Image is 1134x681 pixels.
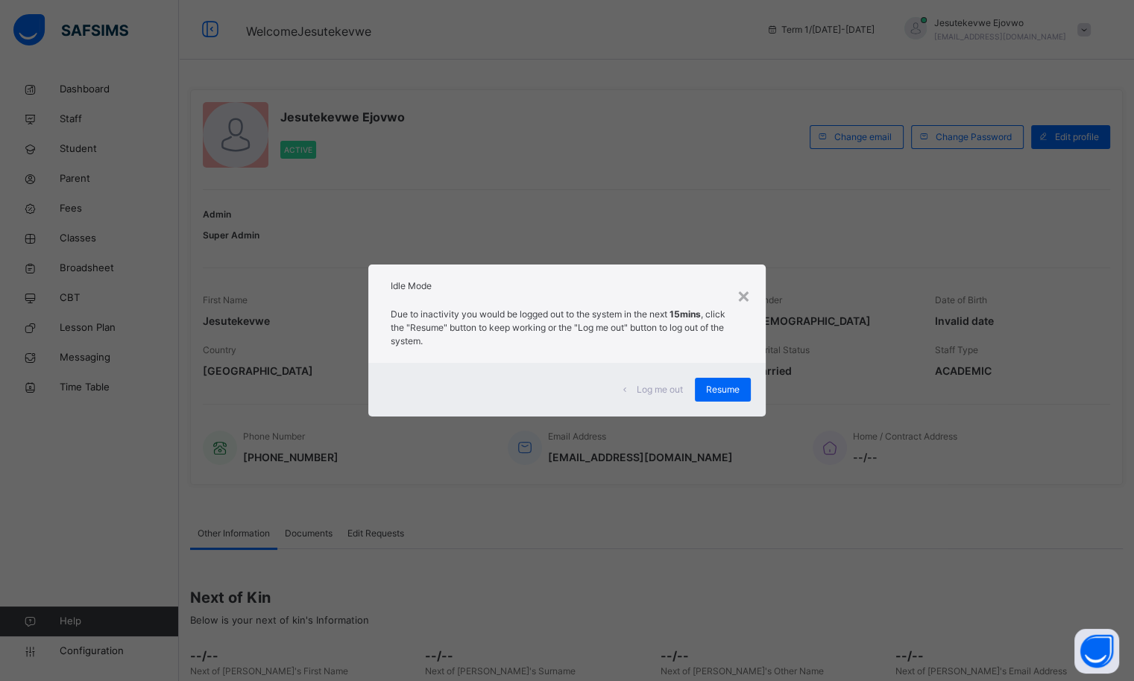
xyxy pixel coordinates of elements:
button: Open asap [1074,629,1119,674]
span: Resume [706,383,740,396]
span: Log me out [637,383,683,396]
h2: Idle Mode [391,279,743,293]
p: Due to inactivity you would be logged out to the system in the next , click the "Resume" button t... [391,308,743,348]
div: × [737,279,751,311]
strong: 15mins [670,308,701,320]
